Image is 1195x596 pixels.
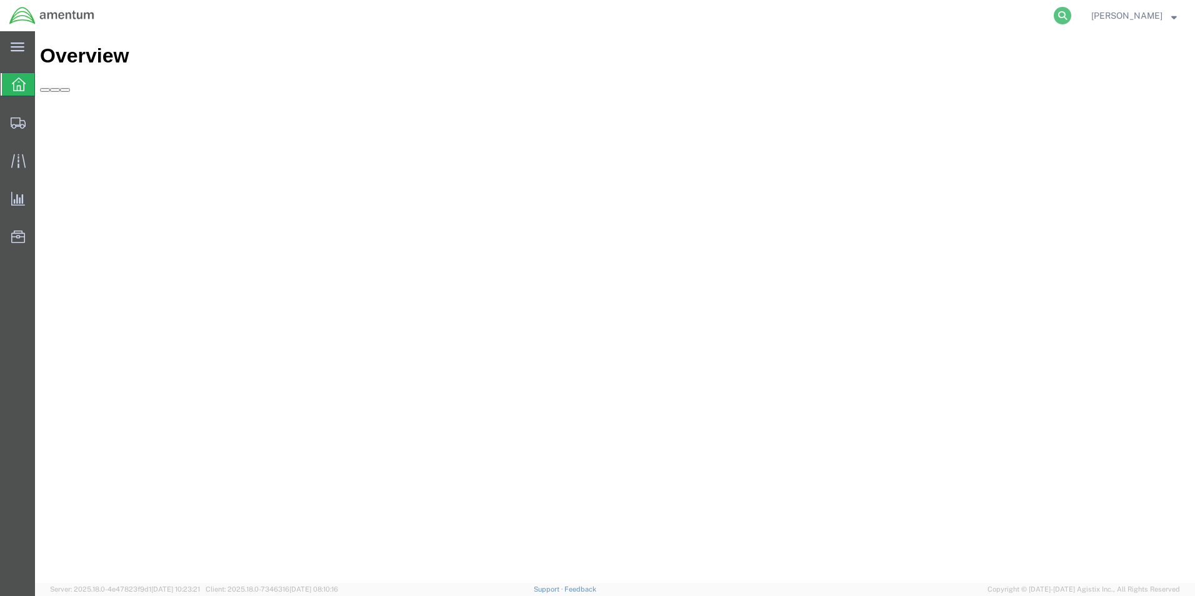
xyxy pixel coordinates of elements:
[564,585,596,593] a: Feedback
[50,585,200,593] span: Server: 2025.18.0-4e47823f9d1
[35,31,1195,583] iframe: FS Legacy Container
[151,585,200,593] span: [DATE] 10:23:21
[534,585,565,593] a: Support
[9,6,95,25] img: logo
[1091,8,1177,23] button: [PERSON_NAME]
[987,584,1180,595] span: Copyright © [DATE]-[DATE] Agistix Inc., All Rights Reserved
[206,585,338,593] span: Client: 2025.18.0-7346316
[289,585,338,593] span: [DATE] 08:10:16
[1091,9,1162,22] span: Charles Grant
